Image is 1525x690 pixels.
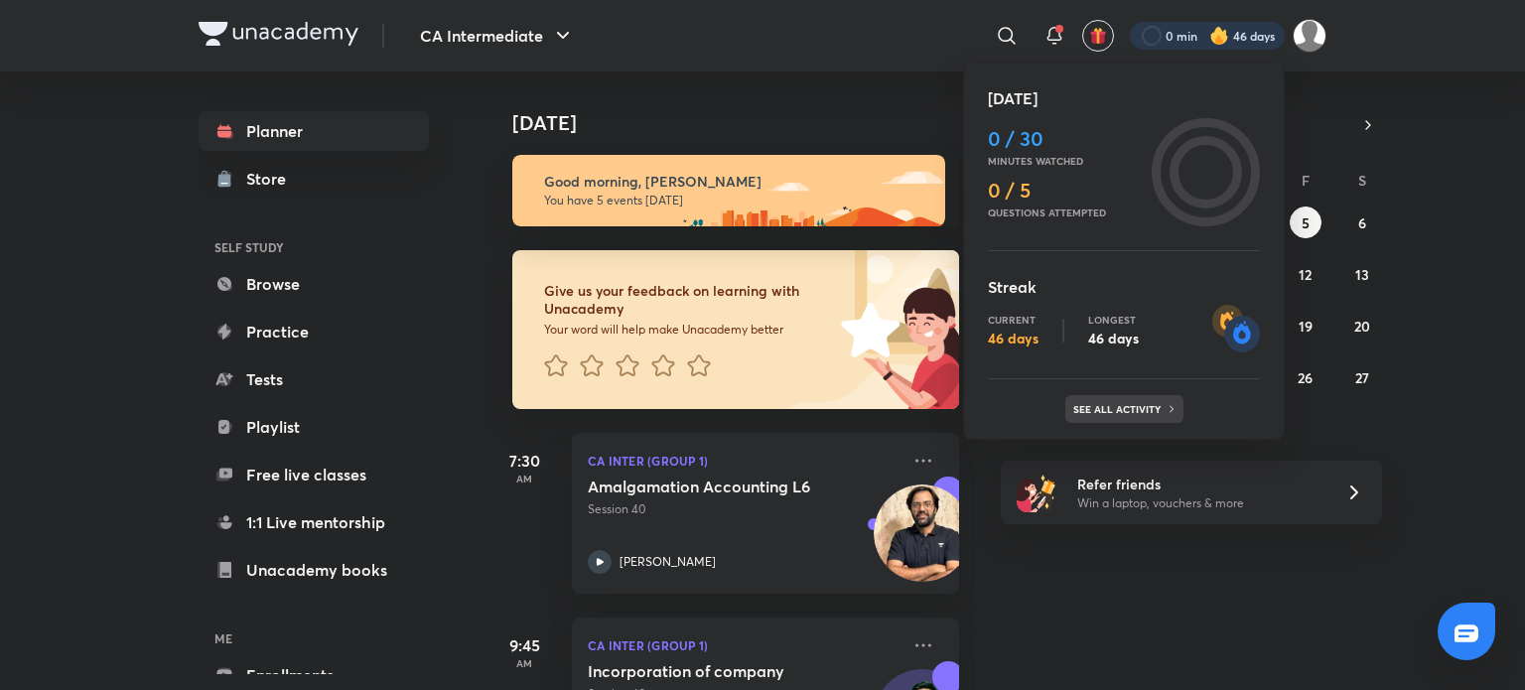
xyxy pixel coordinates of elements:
[988,127,1144,151] h4: 0 / 30
[988,86,1260,110] h5: [DATE]
[988,179,1144,203] h4: 0 / 5
[988,155,1144,167] p: Minutes watched
[988,330,1039,347] p: 46 days
[1088,314,1139,326] p: Longest
[1212,305,1260,352] img: streak
[1088,330,1139,347] p: 46 days
[988,207,1144,218] p: Questions attempted
[988,314,1039,326] p: Current
[1073,403,1166,415] p: See all activity
[988,275,1260,299] h5: Streak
